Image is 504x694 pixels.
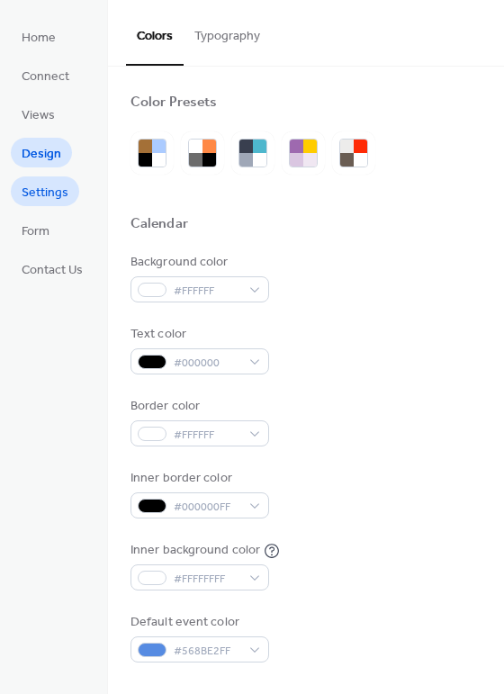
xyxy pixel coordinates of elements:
a: Contact Us [11,254,94,284]
span: Contact Us [22,261,83,280]
span: Home [22,29,56,48]
div: Inner background color [130,541,260,560]
div: Inner border color [130,469,265,488]
div: Border color [130,397,265,416]
span: Form [22,222,49,241]
span: Settings [22,184,68,203]
span: #000000FF [174,498,240,517]
a: Views [11,99,66,129]
a: Connect [11,60,80,90]
span: Connect [22,68,69,86]
div: Calendar [130,215,188,234]
span: Views [22,106,55,125]
a: Design [11,138,72,167]
div: Text color [130,325,265,344]
span: #FFFFFFFF [174,570,240,589]
a: Form [11,215,60,245]
div: Default event color [130,613,265,632]
div: Background color [130,253,265,272]
span: Design [22,145,61,164]
span: #FFFFFF [174,282,240,301]
span: #568BE2FF [174,642,240,661]
a: Settings [11,176,79,206]
a: Home [11,22,67,51]
span: #000000 [174,354,240,373]
span: #FFFFFF [174,426,240,445]
div: Color Presets [130,94,217,113]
